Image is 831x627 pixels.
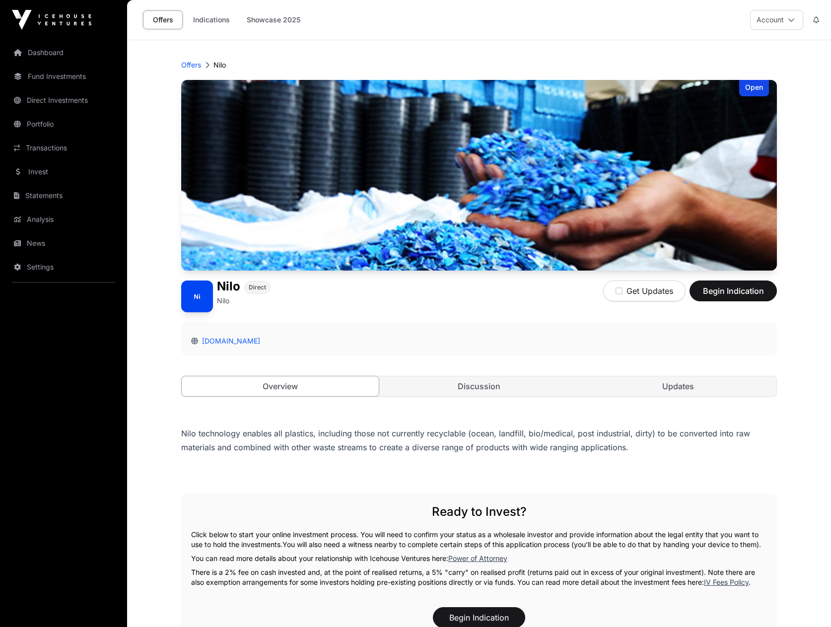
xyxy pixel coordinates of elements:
[704,578,749,586] a: IV Fees Policy
[8,185,119,207] a: Statements
[191,530,767,550] p: Click below to start your online investment process. You will need to confirm your status as a wh...
[181,376,379,397] a: Overview
[603,280,686,301] button: Get Updates
[181,280,213,312] img: Nilo
[181,80,777,271] img: Nilo
[8,66,119,87] a: Fund Investments
[217,296,229,306] p: Nilo
[240,10,307,29] a: Showcase 2025
[249,283,266,291] span: Direct
[213,60,226,70] p: Nilo
[198,337,260,345] a: [DOMAIN_NAME]
[217,280,240,294] h1: Nilo
[381,376,578,396] a: Discussion
[8,256,119,278] a: Settings
[143,10,183,29] a: Offers
[181,426,777,454] div: Nilo technology enables all plastics, including those not currently recyclable (ocean, landfill, ...
[448,554,507,562] a: Power of Attorney
[191,554,767,563] p: You can read more details about your relationship with Icehouse Ventures here:
[191,567,767,587] p: There is a 2% fee on cash invested and, at the point of realised returns, a 5% "carry" on realise...
[8,42,119,64] a: Dashboard
[8,113,119,135] a: Portfolio
[690,290,777,300] a: Begin Indication
[12,10,91,30] img: Icehouse Ventures Logo
[690,280,777,301] button: Begin Indication
[8,89,119,111] a: Direct Investments
[181,60,201,70] a: Offers
[739,80,769,96] div: Open
[182,376,776,396] nav: Tabs
[702,285,764,297] span: Begin Indication
[579,376,776,396] a: Updates
[750,10,803,30] button: Account
[8,137,119,159] a: Transactions
[187,10,236,29] a: Indications
[282,540,761,549] span: You will also need a witness nearby to complete certain steps of this application process (you'll...
[8,161,119,183] a: Invest
[8,232,119,254] a: News
[8,209,119,230] a: Analysis
[191,504,767,520] h2: Ready to Invest?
